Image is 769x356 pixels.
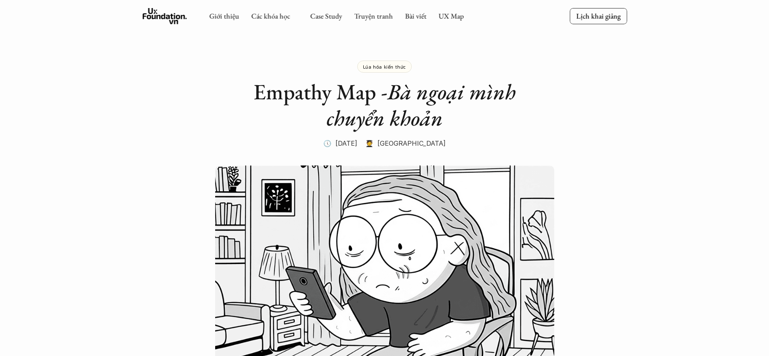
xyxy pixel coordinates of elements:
em: Bà ngoại mình chuyển khoản [327,77,521,132]
p: Lúa hóa kiến thức [363,64,406,69]
a: UX Map [438,11,464,21]
a: Case Study [310,11,342,21]
a: Các khóa học [251,11,290,21]
p: Lịch khai giảng [576,11,620,21]
a: Lịch khai giảng [570,8,627,24]
a: Truyện tranh [354,11,393,21]
a: Giới thiệu [209,11,239,21]
h1: Empathy Map - [223,79,546,131]
a: Bài viết [405,11,426,21]
p: 🕔 [DATE] [323,137,357,149]
p: 🧑‍🎓 [GEOGRAPHIC_DATA] [365,137,446,149]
